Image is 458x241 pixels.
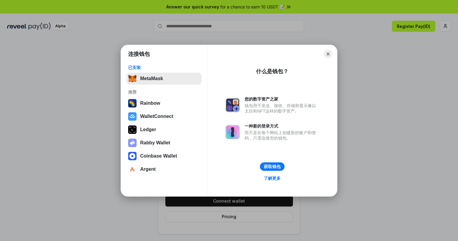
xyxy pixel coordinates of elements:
img: svg+xml,%3Csvg%20width%3D%2228%22%20height%3D%2228%22%20viewBox%3D%220%200%2028%2028%22%20fill%3D... [128,152,137,160]
button: WalletConnect [126,110,202,122]
img: svg+xml,%3Csvg%20width%3D%2228%22%20height%3D%2228%22%20viewBox%3D%220%200%2028%2028%22%20fill%3D... [128,112,137,121]
img: svg+xml,%3Csvg%20xmlns%3D%22http%3A%2F%2Fwww.w3.org%2F2000%2Fsvg%22%20fill%3D%22none%22%20viewBox... [128,139,137,147]
div: WalletConnect [140,114,173,119]
button: Ledger [126,124,202,136]
div: 您的数字资产之家 [245,96,319,102]
div: Rabby Wallet [140,140,170,146]
div: Argent [140,167,156,172]
img: svg+xml,%3Csvg%20width%3D%22120%22%20height%3D%22120%22%20viewBox%3D%220%200%20120%20120%22%20fil... [128,99,137,107]
h1: 连接钱包 [128,50,150,58]
button: Rabby Wallet [126,137,202,149]
div: 一种新的登录方式 [245,123,319,129]
button: 获取钱包 [260,162,285,171]
div: MetaMask [140,76,163,81]
button: Close [324,50,332,58]
img: svg+xml,%3Csvg%20xmlns%3D%22http%3A%2F%2Fwww.w3.org%2F2000%2Fsvg%22%20fill%3D%22none%22%20viewBox... [225,125,240,139]
button: Argent [126,163,202,175]
div: 什么是钱包？ [256,68,288,75]
div: 钱包用于发送、接收、存储和显示像以太坊和NFT这样的数字资产。 [245,103,319,114]
img: svg+xml,%3Csvg%20fill%3D%22none%22%20height%3D%2233%22%20viewBox%3D%220%200%2035%2033%22%20width%... [128,74,137,83]
img: svg+xml,%3Csvg%20xmlns%3D%22http%3A%2F%2Fwww.w3.org%2F2000%2Fsvg%22%20fill%3D%22none%22%20viewBox... [225,98,240,112]
div: 推荐 [128,89,200,95]
div: 已安装 [128,65,200,70]
div: Coinbase Wallet [140,153,177,159]
div: 而不是在每个网站上创建新的账户和密码，只需连接您的钱包。 [245,130,319,141]
button: Rainbow [126,97,202,109]
img: svg+xml,%3Csvg%20xmlns%3D%22http%3A%2F%2Fwww.w3.org%2F2000%2Fsvg%22%20width%3D%2228%22%20height%3... [128,125,137,134]
div: Ledger [140,127,156,132]
button: MetaMask [126,73,202,85]
div: 获取钱包 [264,164,281,169]
button: Coinbase Wallet [126,150,202,162]
div: Rainbow [140,101,160,106]
div: 了解更多 [264,176,281,181]
img: svg+xml,%3Csvg%20width%3D%2228%22%20height%3D%2228%22%20viewBox%3D%220%200%2028%2028%22%20fill%3D... [128,165,137,173]
a: 了解更多 [260,174,284,182]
